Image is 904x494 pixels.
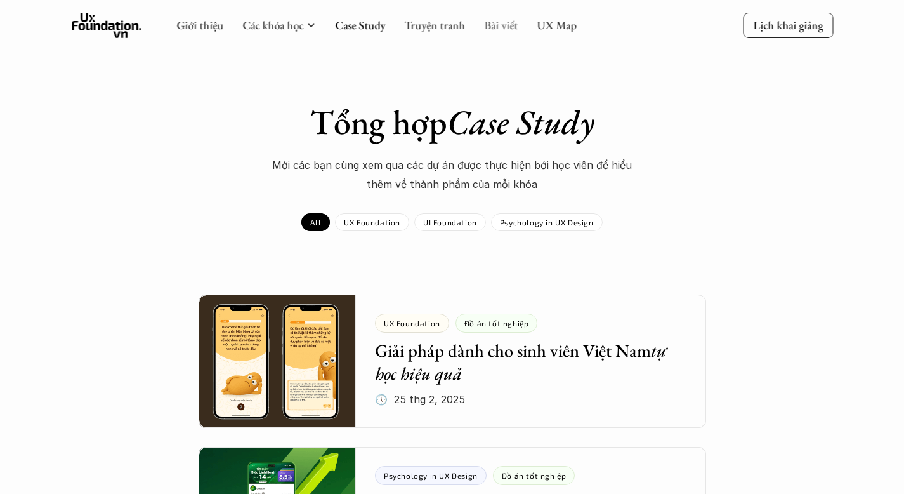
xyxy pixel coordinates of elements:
[484,18,518,32] a: Bài viết
[423,218,477,227] p: UI Foundation
[491,213,603,231] a: Psychology in UX Design
[743,13,833,37] a: Lịch khai giảng
[500,218,594,227] p: Psychology in UX Design
[414,213,486,231] a: UI Foundation
[199,295,706,428] a: UX FoundationĐồ án tốt nghiệpGiải pháp dành cho sinh viên Việt Namtự học hiệu quả🕔 25 thg 2, 2025
[404,18,465,32] a: Truyện tranh
[335,213,409,231] a: UX Foundation
[335,18,385,32] a: Case Study
[230,102,674,143] h1: Tổng hợp
[447,100,594,144] em: Case Study
[242,18,303,32] a: Các khóa học
[344,218,400,227] p: UX Foundation
[176,18,223,32] a: Giới thiệu
[310,218,321,227] p: All
[753,18,823,32] p: Lịch khai giảng
[262,156,643,194] p: Mời các bạn cùng xem qua các dự án được thực hiện bới học viên để hiểu thêm về thành phẩm của mỗi...
[537,18,577,32] a: UX Map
